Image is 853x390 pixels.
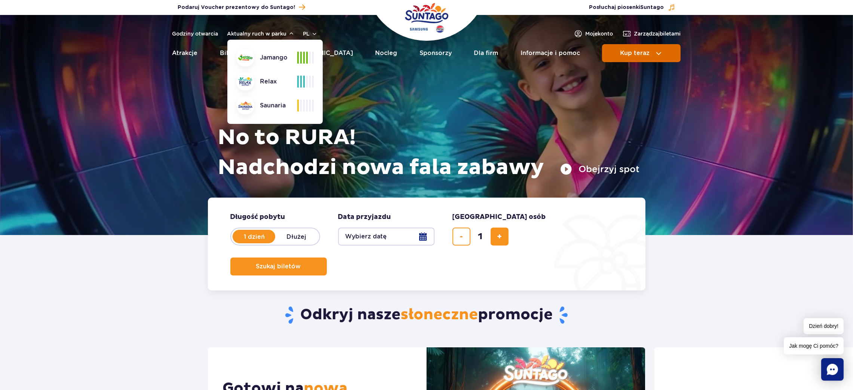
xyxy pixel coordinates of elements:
button: Posłuchaj piosenkiSuntago [589,4,675,11]
a: Mojekonto [574,29,613,38]
button: dodaj bilet [491,228,509,246]
span: Suntago [641,5,664,10]
label: Dłużej [275,229,318,244]
span: Jak mogę Ci pomóc? [784,337,844,354]
span: Długość pobytu [230,213,285,222]
span: Szukaj biletów [256,263,301,270]
button: usuń bilet [452,228,470,246]
span: Posłuchaj piosenki [589,4,664,11]
span: słoneczne [401,305,478,324]
form: Planowanie wizyty w Park of Poland [208,198,645,290]
label: 1 dzień [233,229,276,244]
a: Sponsorzy [420,44,452,62]
button: Szukaj biletów [230,258,327,275]
button: Aktualny ruch w parku [227,31,294,37]
span: Zarządzaj biletami [634,30,681,37]
a: Bilety i oferta [220,44,262,62]
a: Atrakcje [172,44,198,62]
span: Kup teraz [620,50,650,57]
h2: Odkryj nasze promocje [208,305,645,325]
div: Saunaria [236,97,297,115]
a: Podaruj Voucher prezentowy do Suntago! [178,2,306,12]
button: pl [303,30,317,37]
a: Godziny otwarcia [172,30,218,37]
div: Chat [821,358,844,381]
span: Data przyjazdu [338,213,391,222]
button: Obejrzyj spot [560,163,640,175]
input: liczba biletów [472,228,490,246]
span: Dzień dobry! [804,318,844,334]
button: Kup teraz [602,44,681,62]
a: Zarządzajbiletami [622,29,681,38]
button: Wybierz datę [338,228,435,246]
div: Jamango [236,49,297,67]
div: Relax [236,73,297,91]
span: [GEOGRAPHIC_DATA] osób [452,213,546,222]
a: Dla firm [474,44,498,62]
a: Informacje i pomoc [521,44,580,62]
span: Podaruj Voucher prezentowy do Suntago! [178,4,295,11]
span: Moje konto [586,30,613,37]
a: Nocleg [375,44,397,62]
h1: No to RURA! Nadchodzi nowa fala zabawy [218,123,640,183]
